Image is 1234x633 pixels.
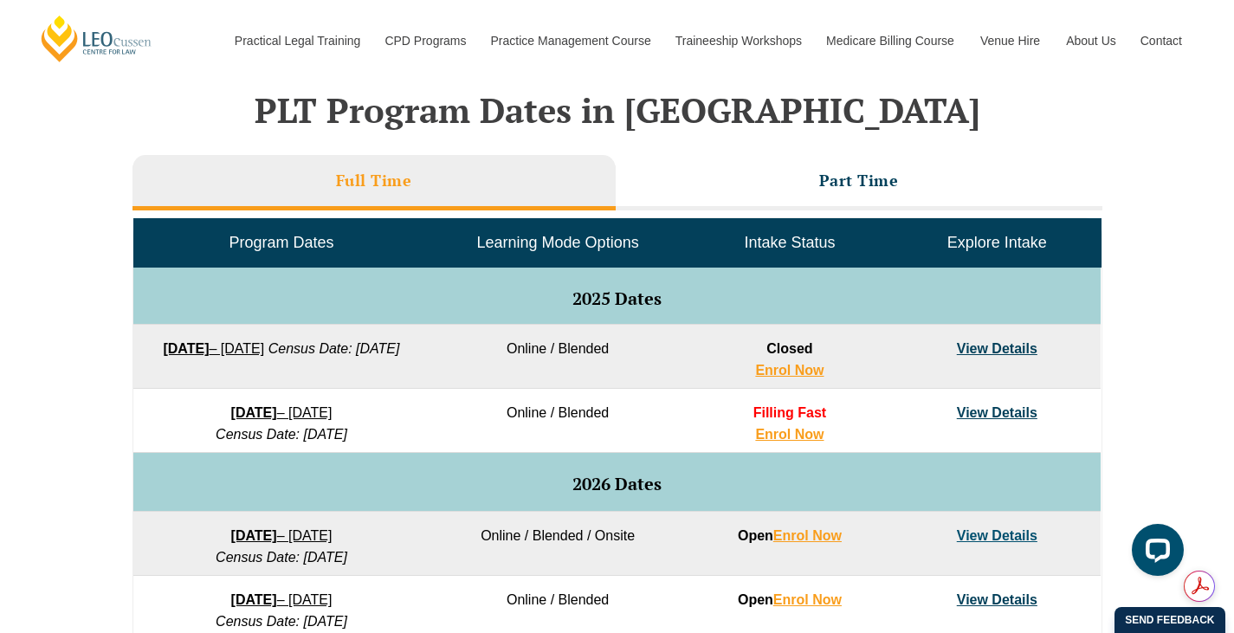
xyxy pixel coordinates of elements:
[216,427,347,442] em: Census Date: [DATE]
[744,234,835,251] span: Intake Status
[231,592,333,607] a: [DATE]– [DATE]
[216,614,347,629] em: Census Date: [DATE]
[572,287,662,310] span: 2025 Dates
[738,592,842,607] strong: Open
[572,472,662,495] span: 2026 Dates
[1127,3,1195,78] a: Contact
[430,325,686,389] td: Online / Blended
[336,171,412,191] h3: Full Time
[371,3,477,78] a: CPD Programs
[124,91,1111,129] h2: PLT Program Dates in [GEOGRAPHIC_DATA]
[819,171,899,191] h3: Part Time
[268,341,400,356] em: Census Date: [DATE]
[163,341,209,356] strong: [DATE]
[755,427,824,442] a: Enrol Now
[755,363,824,378] a: Enrol Now
[773,528,842,543] a: Enrol Now
[773,592,842,607] a: Enrol Now
[231,592,277,607] strong: [DATE]
[1053,3,1127,78] a: About Us
[1118,517,1191,590] iframe: LiveChat chat widget
[738,528,842,543] strong: Open
[163,341,264,356] a: [DATE]– [DATE]
[662,3,813,78] a: Traineeship Workshops
[430,512,686,576] td: Online / Blended / Onsite
[947,234,1047,251] span: Explore Intake
[430,389,686,453] td: Online / Blended
[957,592,1037,607] a: View Details
[39,14,154,63] a: [PERSON_NAME] Centre for Law
[478,3,662,78] a: Practice Management Course
[813,3,967,78] a: Medicare Billing Course
[957,341,1037,356] a: View Details
[957,405,1037,420] a: View Details
[957,528,1037,543] a: View Details
[231,405,277,420] strong: [DATE]
[222,3,372,78] a: Practical Legal Training
[231,528,333,543] a: [DATE]– [DATE]
[216,550,347,565] em: Census Date: [DATE]
[231,528,277,543] strong: [DATE]
[967,3,1053,78] a: Venue Hire
[477,234,639,251] span: Learning Mode Options
[766,341,812,356] span: Closed
[231,405,333,420] a: [DATE]– [DATE]
[753,405,826,420] span: Filling Fast
[229,234,333,251] span: Program Dates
